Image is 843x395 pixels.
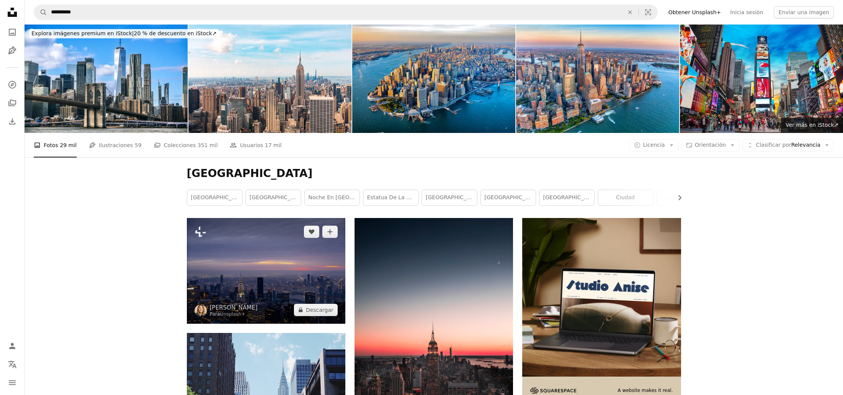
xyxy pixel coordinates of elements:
[5,95,20,111] a: Colecciones
[352,25,515,133] img: New York Cityscape Aerial
[664,6,726,18] a: Obtener Unsplash+
[657,190,712,205] a: los Angeles
[187,218,345,323] img: Una vista de una ciudad por la noche desde lo alto de un edificio
[522,218,681,376] img: file-1705123271268-c3eaf6a79b21image
[188,25,351,133] img: Horizonte de la ciudad de Nueva York en un día soleado
[34,5,658,20] form: Encuentra imágenes en todo el sitio
[756,141,820,149] span: Relevancia
[539,190,594,205] a: [GEOGRAPHIC_DATA]
[363,190,418,205] a: estatua de la Libertad
[680,25,843,133] img: Times square in New York City
[304,226,319,238] button: Me gusta
[639,5,657,20] button: Búsqueda visual
[622,5,638,20] button: Borrar
[5,77,20,92] a: Explorar
[322,226,338,238] button: Añade a la colección
[5,375,20,390] button: Menú
[34,5,47,20] button: Buscar en Unsplash
[516,25,679,133] img: New York Skyline
[210,311,258,318] div: Para
[305,190,360,205] a: Noche en [GEOGRAPHIC_DATA]
[5,43,20,58] a: Ilustraciones
[598,190,653,205] a: ciudad
[187,167,681,180] h1: [GEOGRAPHIC_DATA]
[618,387,673,394] span: A website makes it real.
[220,311,245,317] a: Unsplash+
[294,304,338,316] button: Descargar
[154,133,218,157] a: Colecciones 351 mil
[681,139,739,151] button: Orientación
[781,118,843,133] a: Ver más en iStock↗
[246,190,301,205] a: [GEOGRAPHIC_DATA]
[265,141,282,149] span: 17 mil
[5,114,20,129] a: Historial de descargas
[5,25,20,40] a: Fotos
[355,333,513,340] a: Empire State Building, Nueva York por la noche
[673,190,681,205] button: desplazar lista a la derecha
[726,6,768,18] a: Inicia sesión
[187,190,242,205] a: [GEOGRAPHIC_DATA]
[785,122,838,128] span: Ver más en iStock ↗
[630,139,678,151] button: Licencia
[198,141,218,149] span: 351 mil
[742,139,834,151] button: Clasificar porRelevancia
[31,30,216,36] span: 20 % de descuento en iStock ↗
[774,6,834,18] button: Enviar una imagen
[422,190,477,205] a: [GEOGRAPHIC_DATA]
[481,190,536,205] a: [GEOGRAPHIC_DATA]
[5,5,20,21] a: Inicio — Unsplash
[756,142,791,148] span: Clasificar por
[5,357,20,372] button: Idioma
[210,304,258,311] a: [PERSON_NAME]
[135,141,142,149] span: 59
[187,267,345,274] a: Una vista de una ciudad por la noche desde lo alto de un edificio
[25,25,223,43] a: Explora imágenes premium en iStock|20 % de descuento en iStock↗
[530,387,576,394] img: file-1705255347840-230a6ab5bca9image
[195,305,207,317] img: Ve al perfil de Katelyn Perry
[31,30,134,36] span: Explora imágenes premium en iStock |
[643,142,665,148] span: Licencia
[230,133,282,157] a: Usuarios 17 mil
[25,25,188,133] img: El icónico puente de Brooklyn y el paisaje del horizonte de Manhattan en la ciudad de Nueva York
[5,338,20,354] a: Iniciar sesión / Registrarse
[695,142,726,148] span: Orientación
[89,133,142,157] a: Ilustraciones 59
